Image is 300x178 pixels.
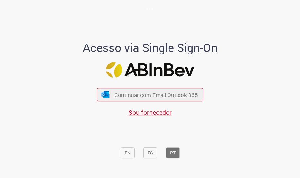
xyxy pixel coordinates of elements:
img: ícone Azure/Microsoft 360 [101,91,110,98]
button: ES [143,147,157,158]
a: Sou fornecedor [129,108,172,117]
button: ícone Azure/Microsoft 360 Continuar com Email Outlook 365 [97,88,203,101]
h1: Acesso via Single Sign-On [34,41,266,54]
button: EN [121,147,135,158]
button: PT [166,147,180,158]
img: Logo ABInBev [106,62,194,78]
span: Continuar com Email Outlook 365 [114,91,198,98]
